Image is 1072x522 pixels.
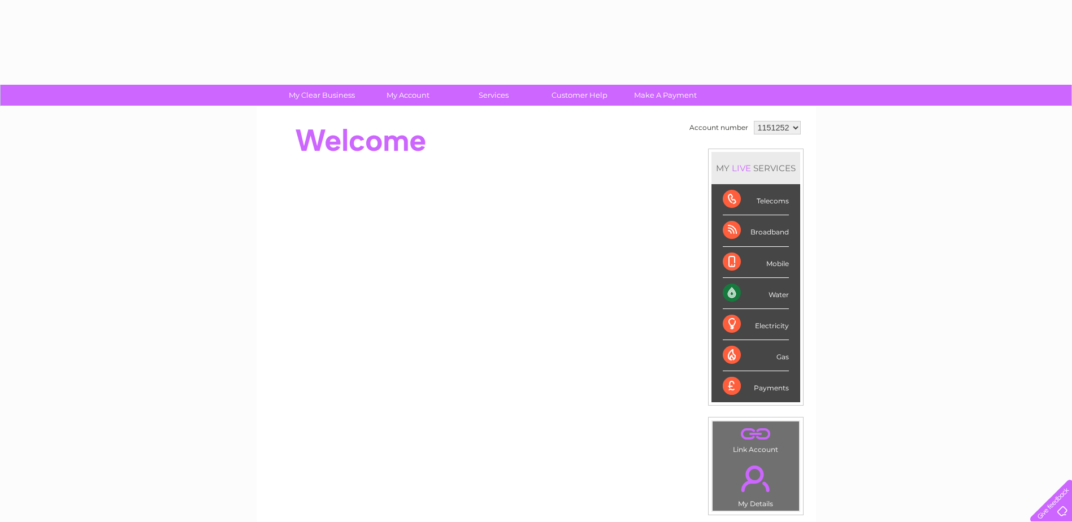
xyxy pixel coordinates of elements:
[723,371,789,402] div: Payments
[723,215,789,246] div: Broadband
[711,152,800,184] div: MY SERVICES
[619,85,712,106] a: Make A Payment
[723,309,789,340] div: Electricity
[723,184,789,215] div: Telecoms
[723,278,789,309] div: Water
[723,247,789,278] div: Mobile
[712,456,800,511] td: My Details
[447,85,540,106] a: Services
[715,424,796,444] a: .
[723,340,789,371] div: Gas
[687,118,751,137] td: Account number
[533,85,626,106] a: Customer Help
[275,85,368,106] a: My Clear Business
[730,163,753,173] div: LIVE
[715,459,796,498] a: .
[712,421,800,456] td: Link Account
[361,85,454,106] a: My Account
